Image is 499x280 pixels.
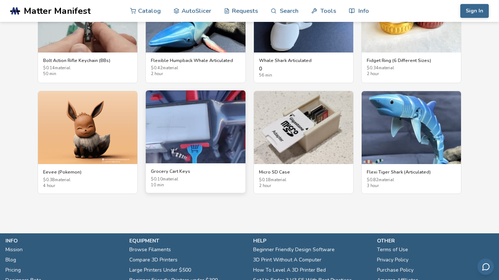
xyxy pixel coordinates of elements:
[367,169,456,175] h3: Flexi Tiger Shark (Articulated)
[129,255,178,265] a: Compare 3D Printers
[367,58,456,63] h3: Fidget Ring (6 Different Sizes)
[361,91,461,194] a: Flexi Tiger Shark (Articulated)Flexi Tiger Shark (Articulated)$0.82material3 hour
[259,178,348,183] span: $ 0.18 material
[253,265,326,275] a: How To Level A 3D Printer Bed
[151,58,240,63] h3: Flexible Humpback Whale Articulated
[151,183,240,188] span: 10 min
[129,245,171,255] a: Browse Filaments
[253,255,321,265] a: 3D Print Without A Computer
[367,178,456,183] span: $ 0.82 material
[151,168,240,174] h3: Grocery Cart Keys
[460,4,489,18] button: Sign In
[145,90,245,193] a: Grocery Cart KeysGrocery Cart Keys$0.10material10 min
[43,178,132,183] span: $ 0.38 material
[377,237,494,245] p: other
[43,66,132,71] span: $ 0.14 material
[377,255,408,265] a: Privacy Policy
[43,72,132,77] span: 50 min
[5,245,23,255] a: Mission
[43,184,132,188] span: 4 hour
[38,91,137,164] img: Eevee (Pokemon)
[5,237,122,245] p: info
[151,177,240,182] span: $ 0.10 material
[146,90,245,163] img: Grocery Cart Keys
[259,66,348,78] div: 0
[38,91,138,194] a: Eevee (Pokemon)Eevee (Pokemon)$0.38material4 hour
[43,169,132,175] h3: Eevee (Pokemon)
[43,58,132,63] h3: Bolt Action Rifle Keychain (BBs)
[253,237,370,245] p: help
[254,91,353,164] img: Micro SD Case
[24,6,91,16] span: Matter Manifest
[254,91,354,194] a: Micro SD CaseMicro SD Case$0.18material2 hour
[377,245,408,255] a: Terms of Use
[151,72,240,77] span: 2 hour
[477,258,494,275] button: Send feedback via email
[367,66,456,71] span: $ 0.34 material
[129,265,191,275] a: Large Printers Under $500
[129,237,246,245] p: equipment
[377,265,414,275] a: Purchase Policy
[5,255,16,265] a: Blog
[253,245,335,255] a: Beginner Friendly Design Software
[367,184,456,188] span: 3 hour
[259,73,348,78] span: 56 min
[367,72,456,77] span: 2 hour
[259,184,348,188] span: 2 hour
[259,169,348,175] h3: Micro SD Case
[362,91,461,164] img: Flexi Tiger Shark (Articulated)
[5,265,21,275] a: Pricing
[151,66,240,71] span: $ 0.42 material
[259,58,348,63] h3: Whale Shark Articulated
